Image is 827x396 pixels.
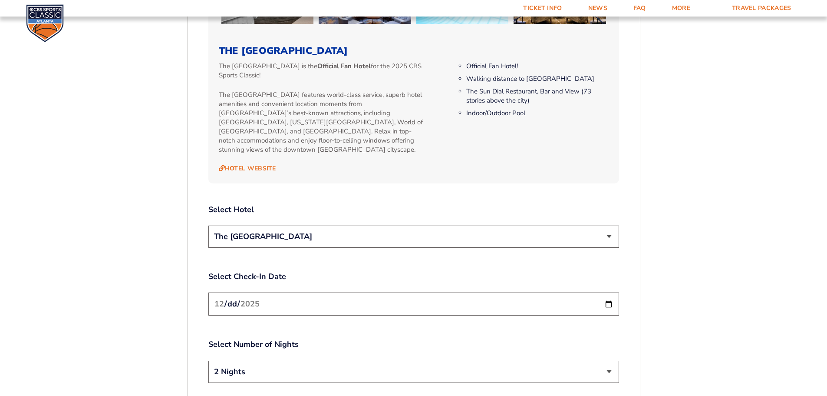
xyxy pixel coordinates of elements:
li: Official Fan Hotel! [466,62,608,71]
label: Select Number of Nights [208,339,619,350]
strong: Official Fan Hotel [317,62,371,70]
label: Select Check-In Date [208,271,619,282]
h3: The [GEOGRAPHIC_DATA] [219,45,609,57]
li: The Sun Dial Restaurant, Bar and View (73 stories above the city) [466,87,608,105]
li: Indoor/Outdoor Pool [466,109,608,118]
a: Hotel Website [219,165,276,173]
li: Walking distance to [GEOGRAPHIC_DATA] [466,74,608,83]
p: The [GEOGRAPHIC_DATA] is the for the 2025 CBS Sports Classic! [219,62,427,80]
p: The [GEOGRAPHIC_DATA] features world-class service, superb hotel amenities and convenient locatio... [219,90,427,154]
img: CBS Sports Classic [26,4,64,42]
label: Select Hotel [208,204,619,215]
